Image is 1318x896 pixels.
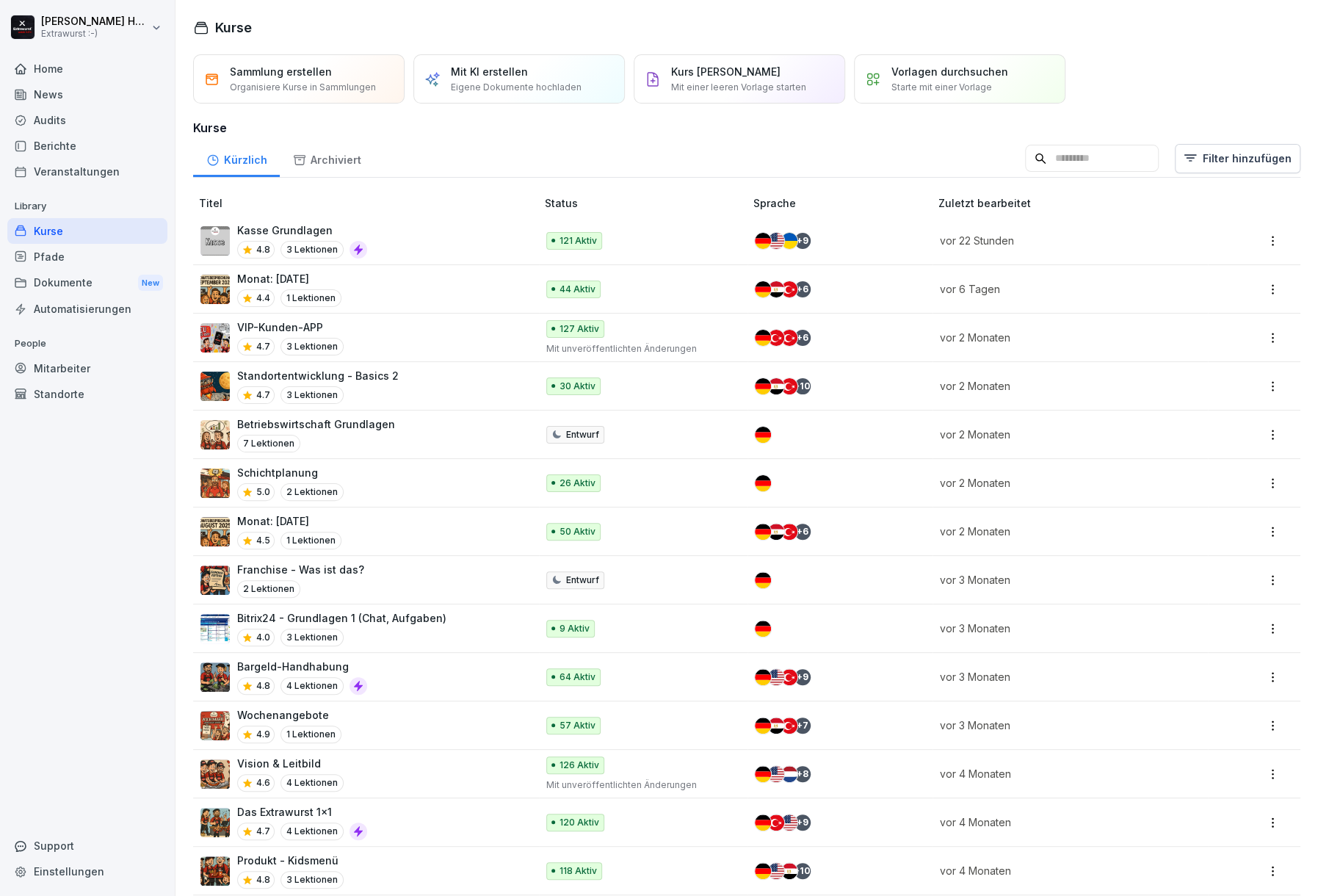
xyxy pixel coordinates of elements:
[7,270,167,297] div: Dokumente
[200,420,230,449] img: xgjalw4uupsv7yowim3al2gk.png
[199,195,539,211] p: Titel
[560,525,595,538] p: 50 Aktiv
[891,81,992,94] p: Starte mit einer Vorlage
[940,766,1190,781] p: vor 4 Monaten
[560,816,599,829] p: 120 Aktiv
[7,82,167,107] a: News
[755,621,771,637] img: de.svg
[755,427,771,443] img: de.svg
[891,64,1008,79] p: Vorlagen durchsuchen
[781,524,797,540] img: tr.svg
[7,218,167,244] a: Kurse
[215,18,252,37] h1: Kurse
[755,863,771,879] img: de.svg
[755,378,771,394] img: de.svg
[256,340,270,353] p: 4.7
[237,319,344,335] p: VIP-Kunden-APP
[280,871,344,889] p: 3 Lektionen
[546,778,730,792] p: Mit unveröffentlichten Änderungen
[200,226,230,256] img: a0m7f85hpourwsdu9f1j3y50.png
[200,711,230,740] img: mqa2pse67bvyq4okrjt087kc.png
[280,823,344,840] p: 4 Lektionen
[940,281,1190,297] p: vor 6 Tagen
[671,81,806,94] p: Mit einer leeren Vorlage starten
[237,465,344,480] p: Schichtplanung
[256,389,270,402] p: 4.7
[200,662,230,692] img: hvahv6io35kp5pahucluw1ov.png
[768,524,784,540] img: eg.svg
[7,107,167,133] a: Audits
[755,330,771,346] img: de.svg
[41,15,148,28] p: [PERSON_NAME] Hagebaum
[940,814,1190,830] p: vor 4 Monaten
[940,475,1190,491] p: vor 2 Monaten
[451,64,528,79] p: Mit KI erstellen
[560,864,597,878] p: 118 Aktiv
[237,368,399,383] p: Standortentwicklung - Basics 2
[794,814,811,831] div: + 9
[451,81,582,94] p: Eigene Dokumente hochladen
[280,241,344,259] p: 3 Lektionen
[545,195,747,211] p: Status
[768,863,784,879] img: us.svg
[794,669,811,685] div: + 9
[781,766,797,782] img: nl.svg
[280,532,341,549] p: 1 Lektionen
[781,233,797,249] img: ua.svg
[940,572,1190,588] p: vor 3 Monaten
[768,766,784,782] img: us.svg
[755,233,771,249] img: de.svg
[768,718,784,734] img: eg.svg
[237,513,341,529] p: Monat: [DATE]
[768,378,784,394] img: eg.svg
[138,275,163,292] div: New
[230,64,332,79] p: Sammlung erstellen
[256,292,270,305] p: 4.4
[7,56,167,82] a: Home
[560,719,595,732] p: 57 Aktiv
[566,428,599,441] p: Entwurf
[193,140,280,177] a: Kürzlich
[768,330,784,346] img: tr.svg
[256,485,270,499] p: 5.0
[7,159,167,184] a: Veranstaltungen
[280,338,344,355] p: 3 Lektionen
[560,322,599,336] p: 127 Aktiv
[7,381,167,407] a: Standorte
[781,669,797,685] img: tr.svg
[755,572,771,588] img: de.svg
[940,718,1190,733] p: vor 3 Monaten
[237,853,344,868] p: Produkt - Kidsmenü
[193,119,1300,137] h3: Kurse
[256,534,270,547] p: 4.5
[768,281,784,297] img: eg.svg
[237,756,344,771] p: Vision & Leitbild
[200,856,230,886] img: tsb16prgunr3ao40bj6mg40s.png
[256,631,270,644] p: 4.0
[7,195,167,218] p: Library
[755,814,771,831] img: de.svg
[755,281,771,297] img: de.svg
[256,728,270,741] p: 4.9
[200,323,230,353] img: vjln8cuchom3dkvx73pawsc6.png
[794,330,811,346] div: + 6
[566,574,599,587] p: Entwurf
[200,808,230,837] img: bvd31u6mkesr7vmkpkn0ga3w.png
[560,622,590,635] p: 9 Aktiv
[940,669,1190,684] p: vor 3 Monaten
[200,759,230,789] img: e3zkrmd6y1mcqvn0xc9mk8l3.png
[560,671,595,684] p: 64 Aktiv
[7,296,167,322] a: Automatisierungen
[940,330,1190,345] p: vor 2 Monaten
[781,378,797,394] img: tr.svg
[560,283,595,296] p: 44 Aktiv
[280,677,344,695] p: 4 Lektionen
[7,355,167,381] a: Mitarbeiter
[230,81,376,94] p: Organisiere Kurse in Sammlungen
[7,133,167,159] div: Berichte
